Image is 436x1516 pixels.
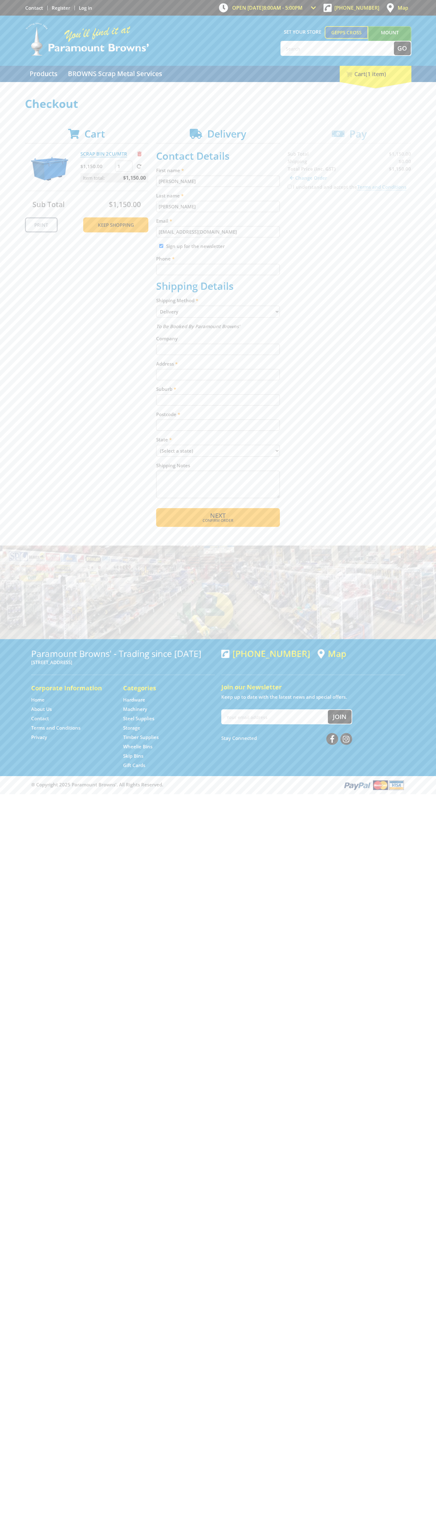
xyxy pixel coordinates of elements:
[31,734,47,741] a: Go to the Privacy page
[79,5,92,11] a: Log in
[156,436,280,443] label: State
[156,176,280,187] input: Please enter your first name.
[156,255,280,262] label: Phone
[156,150,280,162] h2: Contact Details
[156,323,240,329] em: To Be Booked By Paramount Browns'
[394,41,411,55] button: Go
[221,693,405,701] p: Keep up to date with the latest news and special offers.
[31,697,45,703] a: Go to the Home page
[80,151,127,157] a: SCRAP BIN 2CU/MTR
[280,26,325,37] span: Set your store
[123,697,145,703] a: Go to the Hardware page
[83,217,148,232] a: Keep Shopping
[156,420,280,431] input: Please enter your postcode.
[156,369,280,380] input: Please enter your address.
[123,684,203,692] h5: Categories
[156,462,280,469] label: Shipping Notes
[281,41,394,55] input: Search
[31,658,215,666] p: [STREET_ADDRESS]
[343,779,405,791] img: PayPal, Mastercard, Visa accepted
[156,280,280,292] h2: Shipping Details
[25,98,411,110] h1: Checkout
[123,725,140,731] a: Go to the Storage page
[340,66,411,82] div: Cart
[207,127,246,140] span: Delivery
[123,753,143,759] a: Go to the Skip Bins page
[25,22,150,56] img: Paramount Browns'
[52,5,70,11] a: Go to the registration page
[25,5,43,11] a: Go to the Contact page
[156,217,280,225] label: Email
[222,710,328,724] input: Your email address
[156,201,280,212] input: Please enter your last name.
[31,725,80,731] a: Go to the Terms and Conditions page
[25,66,62,82] a: Go to the Products page
[263,4,303,11] span: 8:00am - 5:00pm
[123,173,146,182] span: $1,150.00
[31,706,52,712] a: Go to the About Us page
[80,163,114,170] p: $1,150.00
[137,151,141,157] a: Remove from cart
[123,762,145,769] a: Go to the Gift Cards page
[232,4,303,11] span: OPEN [DATE]
[156,445,280,457] select: Please select your state.
[221,649,310,658] div: [PHONE_NUMBER]
[156,394,280,406] input: Please enter your suburb.
[156,335,280,342] label: Company
[156,264,280,275] input: Please enter your telephone number.
[368,26,411,50] a: Mount [PERSON_NAME]
[156,508,280,527] button: Next Confirm order
[166,243,225,249] label: Sign up for the newsletter
[328,710,352,724] button: Join
[123,715,154,722] a: Go to the Steel Supplies page
[156,297,280,304] label: Shipping Method
[32,199,65,209] span: Sub Total
[31,649,215,658] h3: Paramount Browns' - Trading since [DATE]
[221,731,352,746] div: Stay Connected
[156,192,280,199] label: Last name
[25,779,411,791] div: ® Copyright 2025 Paramount Browns'. All Rights Reserved.
[31,150,68,187] img: SCRAP BIN 2CU/MTR
[156,360,280,367] label: Address
[31,715,49,722] a: Go to the Contact page
[80,173,148,182] p: Item total:
[31,684,111,692] h5: Corporate Information
[221,683,405,692] h5: Join our Newsletter
[84,127,105,140] span: Cart
[170,519,266,522] span: Confirm order
[210,511,226,520] span: Next
[156,226,280,237] input: Please enter your email address.
[123,743,152,750] a: Go to the Wheelie Bins page
[156,306,280,318] select: Please select a shipping method.
[366,70,386,78] span: (1 item)
[318,649,346,659] a: View a map of Gepps Cross location
[156,385,280,393] label: Suburb
[25,217,58,232] a: Print
[123,706,147,712] a: Go to the Machinery page
[325,26,368,39] a: Gepps Cross
[109,199,141,209] span: $1,150.00
[156,411,280,418] label: Postcode
[156,167,280,174] label: First name
[123,734,159,741] a: Go to the Timber Supplies page
[63,66,167,82] a: Go to the BROWNS Scrap Metal Services page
